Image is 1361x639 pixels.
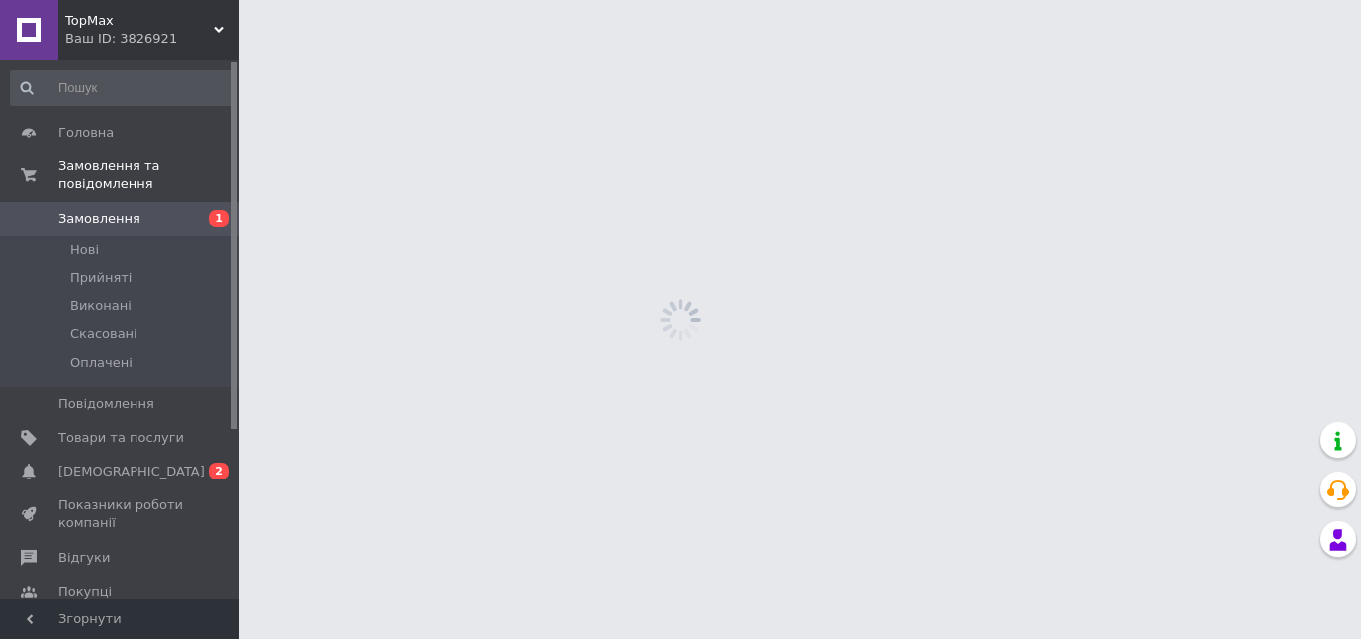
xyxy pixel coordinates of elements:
[209,210,229,227] span: 1
[70,354,133,372] span: Оплачені
[58,463,205,480] span: [DEMOGRAPHIC_DATA]
[70,269,132,287] span: Прийняті
[58,549,110,567] span: Відгуки
[65,12,214,30] span: TopMax
[58,158,239,193] span: Замовлення та повідомлення
[58,429,184,447] span: Товари та послуги
[70,241,99,259] span: Нові
[58,124,114,142] span: Головна
[58,496,184,532] span: Показники роботи компанії
[58,210,140,228] span: Замовлення
[65,30,239,48] div: Ваш ID: 3826921
[10,70,235,106] input: Пошук
[209,463,229,479] span: 2
[70,325,137,343] span: Скасовані
[58,395,154,413] span: Повідомлення
[58,583,112,601] span: Покупці
[70,297,132,315] span: Виконані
